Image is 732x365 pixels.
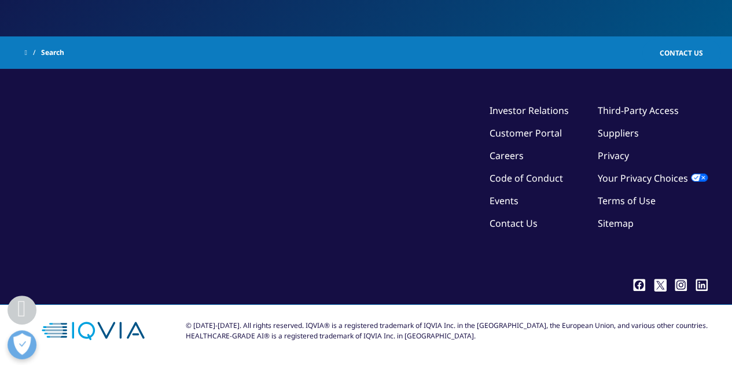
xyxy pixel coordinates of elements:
[660,48,703,58] span: Contact Us
[490,127,562,139] a: Customer Portal
[598,127,639,139] a: Suppliers
[490,194,518,207] a: Events
[598,217,634,230] a: Sitemap
[598,194,656,207] a: Terms of Use
[186,320,708,341] div: © [DATE]-[DATE]. All rights reserved. IQVIA® is a registered trademark of IQVIA Inc. in the [GEOG...
[41,42,64,63] span: Search
[490,172,563,185] a: Code of Conduct
[490,149,524,162] a: Careers
[598,149,629,162] a: Privacy
[490,104,569,117] a: Investor Relations
[8,330,36,359] button: Open Preferences
[490,217,538,230] a: Contact Us
[642,39,720,67] a: Contact Us
[598,172,708,185] a: Your Privacy Choices
[598,104,679,117] a: Third-Party Access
